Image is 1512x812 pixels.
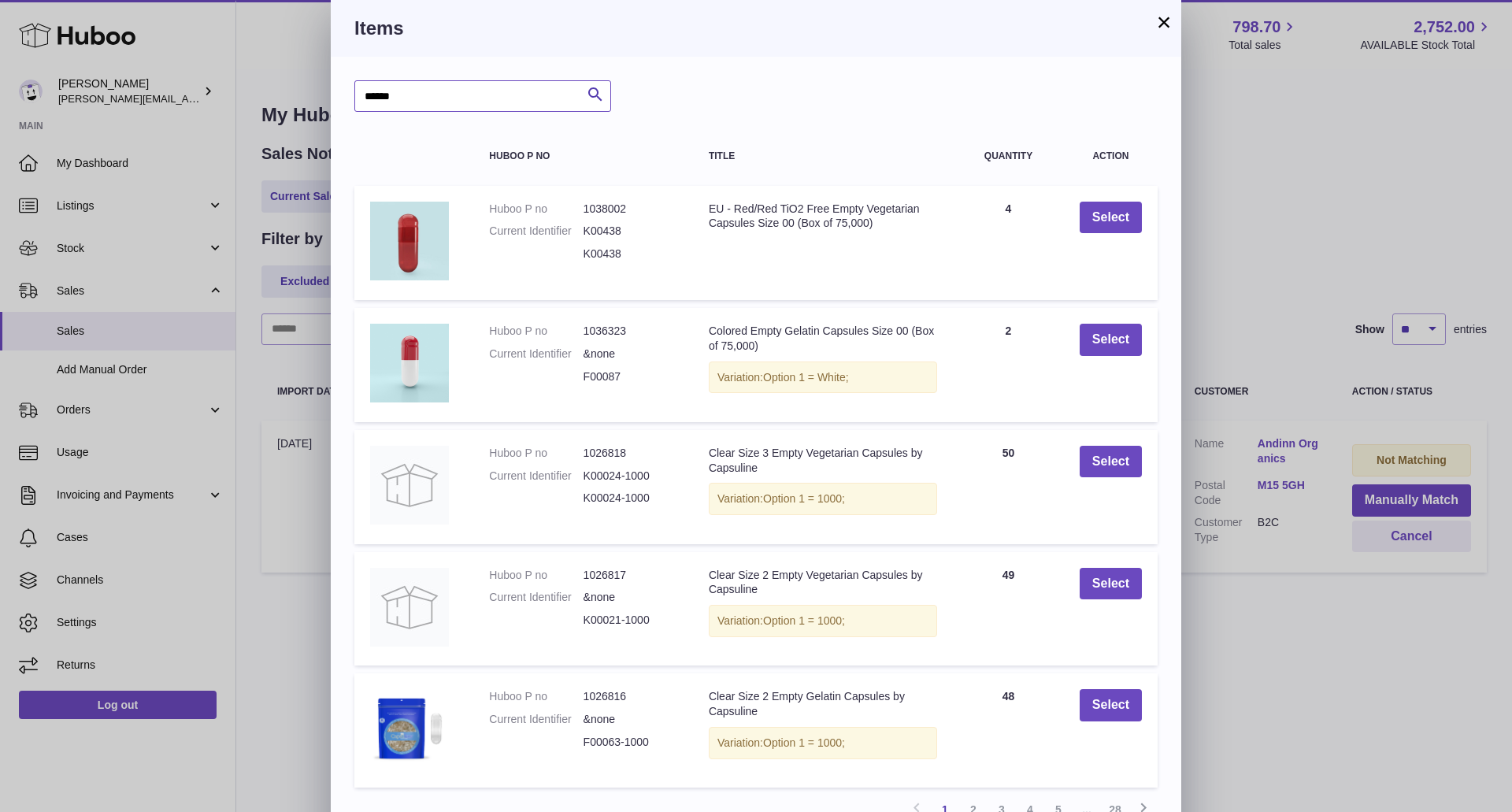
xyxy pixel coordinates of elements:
[584,247,677,261] dd: K00438
[1080,324,1142,356] button: Select
[489,469,583,484] dt: Current Identifier
[709,324,937,354] div: Colored Empty Gelatin Capsules Size 00 (Box of 75,000)
[763,371,849,384] span: Option 1 = White;
[489,224,583,239] dt: Current Identifier
[709,202,937,232] div: EU - Red/Red TiO2 Free Empty Vegetarian Capsules Size 00 (Box of 75,000)
[693,135,953,177] th: Title
[709,727,937,759] div: Variation:
[489,590,583,605] dt: Current Identifier
[370,202,449,280] img: EU - Red/Red TiO2 Free Empty Vegetarian Capsules Size 00 (Box of 75,000)
[763,492,845,505] span: Option 1 = 1000;
[1064,135,1158,177] th: Action
[584,202,677,217] dd: 1038002
[370,689,449,768] img: Clear Size 2 Empty Gelatin Capsules by Capsuline
[584,712,677,727] dd: &none
[584,469,677,484] dd: K00024-1000
[709,483,937,515] div: Variation:
[489,446,583,461] dt: Huboo P no
[584,689,677,704] dd: 1026816
[489,324,583,339] dt: Huboo P no
[584,324,677,339] dd: 1036323
[473,135,693,177] th: Huboo P no
[1080,202,1142,234] button: Select
[709,362,937,394] div: Variation:
[584,224,677,239] dd: K00438
[584,347,677,362] dd: &none
[489,202,583,217] dt: Huboo P no
[489,568,583,583] dt: Huboo P no
[354,16,1158,41] h3: Items
[953,552,1064,666] td: 49
[489,347,583,362] dt: Current Identifier
[1080,568,1142,600] button: Select
[953,186,1064,300] td: 4
[370,568,449,647] img: Clear Size 2 Empty Vegetarian Capsules by Capsuline
[584,568,677,583] dd: 1026817
[763,614,845,627] span: Option 1 = 1000;
[584,369,677,384] dd: F00087
[1080,446,1142,478] button: Select
[370,446,449,525] img: Clear Size 3 Empty Vegetarian Capsules by Capsuline
[584,735,677,750] dd: F00063-1000
[584,590,677,605] dd: &none
[370,324,449,402] img: Colored Empty Gelatin Capsules Size 00 (Box of 75,000)
[1154,13,1173,32] button: ×
[709,446,937,476] div: Clear Size 3 Empty Vegetarian Capsules by Capsuline
[584,491,677,506] dd: K00024-1000
[953,673,1064,788] td: 48
[489,712,583,727] dt: Current Identifier
[709,568,937,598] div: Clear Size 2 Empty Vegetarian Capsules by Capsuline
[709,689,937,719] div: Clear Size 2 Empty Gelatin Capsules by Capsuline
[953,430,1064,544] td: 50
[584,613,677,628] dd: K00021-1000
[489,689,583,704] dt: Huboo P no
[584,446,677,461] dd: 1026818
[953,308,1064,422] td: 2
[709,605,937,637] div: Variation:
[953,135,1064,177] th: Quantity
[763,736,845,749] span: Option 1 = 1000;
[1080,689,1142,721] button: Select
